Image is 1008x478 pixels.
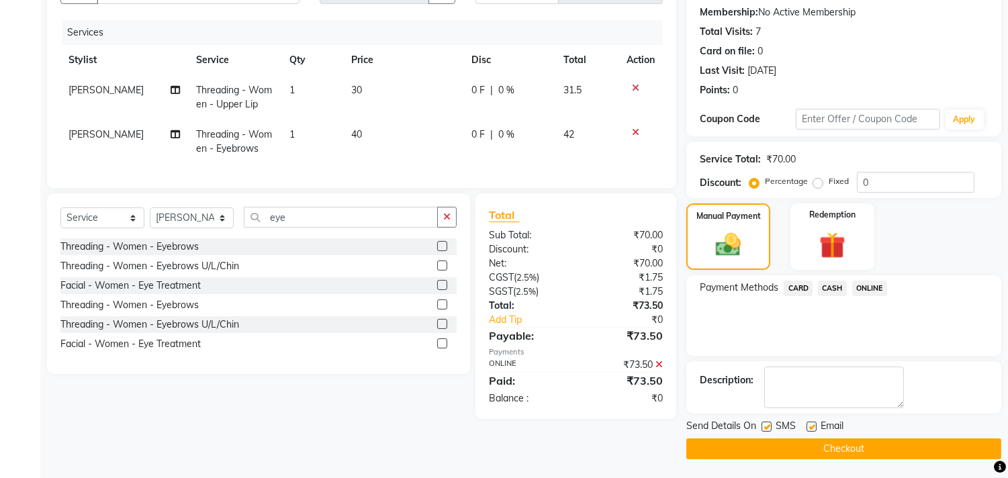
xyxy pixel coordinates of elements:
[489,346,663,358] div: Payments
[479,242,576,256] div: Discount:
[244,207,438,228] input: Search or Scan
[776,419,796,436] span: SMS
[755,25,761,39] div: 7
[576,373,674,389] div: ₹73.50
[618,45,663,75] th: Action
[68,128,144,140] span: [PERSON_NAME]
[576,256,674,271] div: ₹70.00
[516,286,536,297] span: 2.5%
[821,419,843,436] span: Email
[60,298,199,312] div: Threading - Women - Eyebrows
[498,83,514,97] span: 0 %
[289,84,295,96] span: 1
[946,109,984,130] button: Apply
[189,45,282,75] th: Service
[281,45,343,75] th: Qty
[766,152,796,166] div: ₹70.00
[60,45,189,75] th: Stylist
[686,438,1001,459] button: Checkout
[576,299,674,313] div: ₹73.50
[700,152,761,166] div: Service Total:
[490,128,493,142] span: |
[576,285,674,299] div: ₹1.75
[516,272,537,283] span: 2.5%
[700,5,988,19] div: No Active Membership
[576,391,674,405] div: ₹0
[576,228,674,242] div: ₹70.00
[479,228,576,242] div: Sub Total:
[576,358,674,372] div: ₹73.50
[765,175,808,187] label: Percentage
[489,271,514,283] span: CGST
[343,45,463,75] th: Price
[351,84,362,96] span: 30
[576,328,674,344] div: ₹73.50
[811,229,854,262] img: _gift.svg
[479,328,576,344] div: Payable:
[809,209,856,221] label: Redemption
[479,256,576,271] div: Net:
[489,208,520,222] span: Total
[197,84,273,110] span: Threading - Women - Upper Lip
[60,279,201,293] div: Facial - Women - Eye Treatment
[592,313,674,327] div: ₹0
[463,45,555,75] th: Disc
[479,285,576,299] div: ( )
[700,83,730,97] div: Points:
[479,358,576,372] div: ONLINE
[758,44,763,58] div: 0
[60,259,239,273] div: Threading - Women - Eyebrows U/L/Chin
[60,318,239,332] div: Threading - Women - Eyebrows U/L/Chin
[796,109,940,130] input: Enter Offer / Coupon Code
[351,128,362,140] span: 40
[700,176,741,190] div: Discount:
[818,281,847,296] span: CASH
[479,313,592,327] a: Add Tip
[60,337,201,351] div: Facial - Women - Eye Treatment
[564,128,575,140] span: 42
[700,112,796,126] div: Coupon Code
[471,83,485,97] span: 0 F
[700,44,755,58] div: Card on file:
[686,419,756,436] span: Send Details On
[289,128,295,140] span: 1
[490,83,493,97] span: |
[197,128,273,154] span: Threading - Women - Eyebrows
[708,230,748,259] img: _cash.svg
[829,175,849,187] label: Fixed
[68,84,144,96] span: [PERSON_NAME]
[556,45,619,75] th: Total
[479,299,576,313] div: Total:
[62,20,673,45] div: Services
[564,84,582,96] span: 31.5
[479,391,576,405] div: Balance :
[747,64,776,78] div: [DATE]
[576,271,674,285] div: ₹1.75
[576,242,674,256] div: ₹0
[479,373,576,389] div: Paid:
[489,285,513,297] span: SGST
[700,5,758,19] div: Membership:
[784,281,813,296] span: CARD
[60,240,199,254] div: Threading - Women - Eyebrows
[700,64,745,78] div: Last Visit:
[700,373,753,387] div: Description:
[700,281,778,295] span: Payment Methods
[479,271,576,285] div: ( )
[852,281,887,296] span: ONLINE
[696,210,761,222] label: Manual Payment
[700,25,753,39] div: Total Visits:
[498,128,514,142] span: 0 %
[733,83,738,97] div: 0
[471,128,485,142] span: 0 F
